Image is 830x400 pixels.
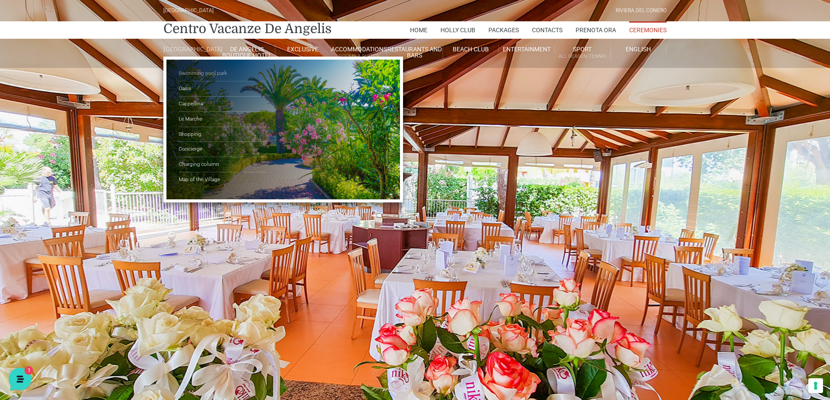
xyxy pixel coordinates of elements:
a: [GEOGRAPHIC_DATA] [163,45,219,53]
a: Открыть Центр помощи [88,158,160,165]
a: de angelis boutique hotel [219,45,275,59]
a: Ceremonies [629,21,667,39]
span: 1 [152,108,160,117]
p: La nostra missione è rendere la tua esperienza straordinaria! [7,52,146,70]
button: Le tue preferenze relative al consenso per le tecnologie di tracciamento [808,378,823,393]
h1: Ceremonies [163,68,667,145]
span: Начать разговор [67,129,118,136]
a: Charging column [179,157,266,172]
a: Prenota Ora [576,21,616,39]
a: Le Marche [179,112,266,127]
a: Packages [488,21,519,39]
a: AccommodationsRooms & Suites [331,45,387,61]
a: [PERSON_NAME]Ciao! Benvenuto al [GEOGRAPHIC_DATA]! Come posso aiutarti!-36 мин1 [10,94,164,120]
a: Beach Club [443,45,499,53]
button: Начать разговор [14,124,160,141]
span: English [626,46,651,53]
img: light [14,98,31,116]
a: Restaurants and Bars [387,45,443,59]
a: Centro Vacanze De Angelis [163,20,332,37]
small: All Season Tennis [555,52,610,61]
a: Entertainment [499,45,555,53]
a: SportAll Season Tennis [555,45,610,61]
small: Rooms & Suites [331,52,386,61]
div: [GEOGRAPHIC_DATA] [163,7,213,15]
input: Поиск статьи... [20,177,142,186]
a: Home [410,21,427,39]
button: Главная [7,279,61,299]
span: [PERSON_NAME] [37,97,135,106]
span: 1 [87,279,93,285]
a: Map of the Village [179,172,266,187]
iframe: Customerly Messenger Launcher [7,366,33,392]
p: Ciao! Benvenuto al [GEOGRAPHIC_DATA]! Come posso aiutarti! [37,108,135,117]
a: Contacts [532,21,562,39]
p: -36 мин [140,97,160,105]
span: Ваши разговоры [14,84,64,91]
p: Сообщения [72,292,102,299]
a: Concierge [179,142,266,157]
a: Exclusive [275,45,331,53]
a: Cappellina [179,97,266,112]
a: Holly Club [440,21,475,39]
span: Найти ответ [14,158,50,165]
p: Главная [23,292,44,299]
a: Swimming pool park [179,66,266,81]
a: Oasis [179,81,266,97]
a: Shopping [179,127,266,142]
button: Помощь [114,279,167,299]
button: 1Сообщения [61,279,114,299]
a: Посмотреть все [112,84,160,91]
div: Riviera Del Conero [616,7,667,15]
p: Помощь [130,292,151,299]
a: English [611,45,667,53]
h2: Привет от [GEOGRAPHIC_DATA] 👋 [7,7,146,49]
